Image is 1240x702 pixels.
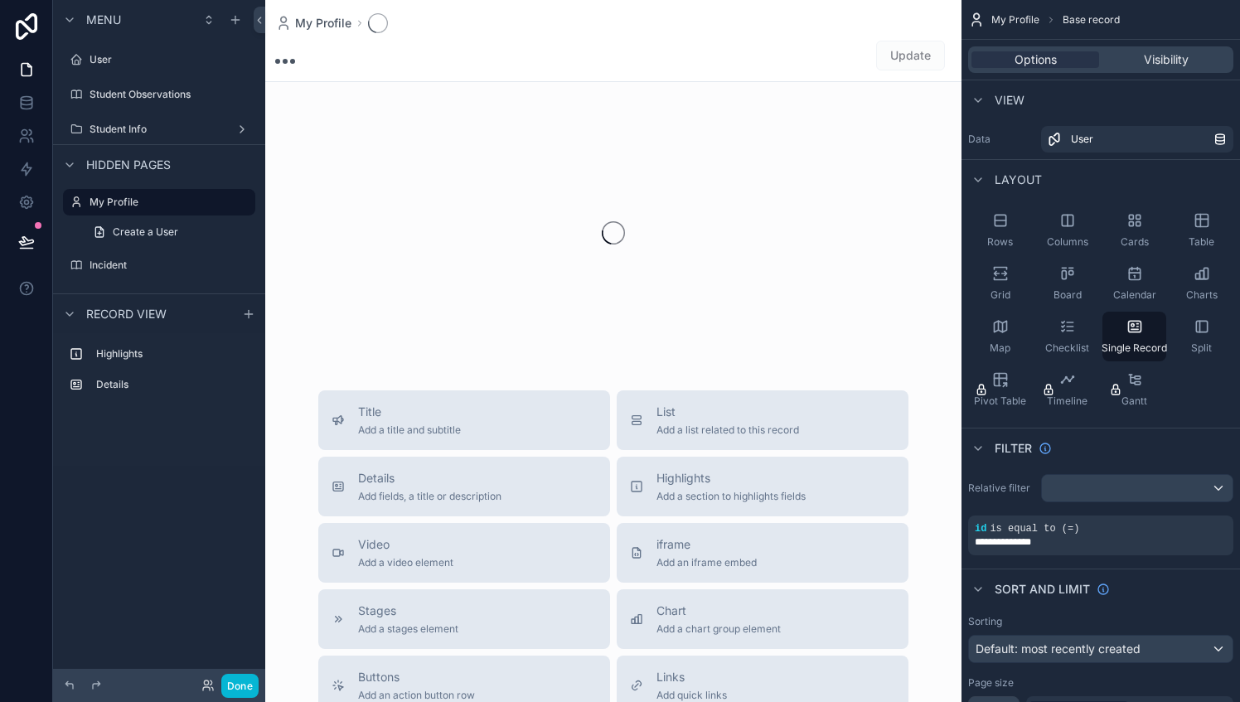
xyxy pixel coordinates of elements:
[1015,51,1057,68] span: Options
[1035,259,1099,308] button: Board
[968,259,1032,308] button: Grid
[86,157,171,173] span: Hidden pages
[90,53,252,66] label: User
[1102,312,1166,361] button: Single Record
[63,189,255,215] a: My Profile
[1186,288,1218,302] span: Charts
[295,15,351,31] span: My Profile
[968,206,1032,255] button: Rows
[1170,312,1233,361] button: Split
[275,15,351,31] a: My Profile
[86,306,167,322] span: Record view
[90,259,252,272] label: Incident
[974,395,1026,408] span: Pivot Table
[53,333,265,414] div: scrollable content
[96,347,249,361] label: Highlights
[968,312,1032,361] button: Map
[1045,341,1089,355] span: Checklist
[63,116,255,143] a: Student Info
[991,13,1039,27] span: My Profile
[1063,13,1120,27] span: Base record
[63,46,255,73] a: User
[1144,51,1189,68] span: Visibility
[1189,235,1214,249] span: Table
[1054,288,1082,302] span: Board
[1035,365,1099,414] button: Timeline
[968,365,1032,414] button: Pivot Table
[1047,235,1088,249] span: Columns
[96,378,249,391] label: Details
[975,523,986,535] span: id
[968,482,1034,495] label: Relative filter
[995,92,1024,109] span: View
[1102,259,1166,308] button: Calendar
[990,523,1079,535] span: is equal to (=)
[63,81,255,108] a: Student Observations
[987,235,1013,249] span: Rows
[90,123,229,136] label: Student Info
[976,641,1141,656] span: Default: most recently created
[1041,126,1233,153] a: User
[1047,395,1087,408] span: Timeline
[1102,365,1166,414] button: Gantt
[968,133,1034,146] label: Data
[1170,206,1233,255] button: Table
[63,252,255,278] a: Incident
[86,12,121,28] span: Menu
[1102,206,1166,255] button: Cards
[1102,341,1167,355] span: Single Record
[995,581,1090,598] span: Sort And Limit
[1191,341,1212,355] span: Split
[1121,235,1149,249] span: Cards
[1170,259,1233,308] button: Charts
[90,88,252,101] label: Student Observations
[1035,206,1099,255] button: Columns
[1035,312,1099,361] button: Checklist
[1071,133,1093,146] span: User
[990,341,1010,355] span: Map
[968,615,1002,628] label: Sorting
[1121,395,1147,408] span: Gantt
[968,635,1233,663] button: Default: most recently created
[113,225,178,239] span: Create a User
[995,440,1032,457] span: Filter
[991,288,1010,302] span: Grid
[90,196,245,209] label: My Profile
[221,674,259,698] button: Done
[995,172,1042,188] span: Layout
[83,219,255,245] a: Create a User
[1113,288,1156,302] span: Calendar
